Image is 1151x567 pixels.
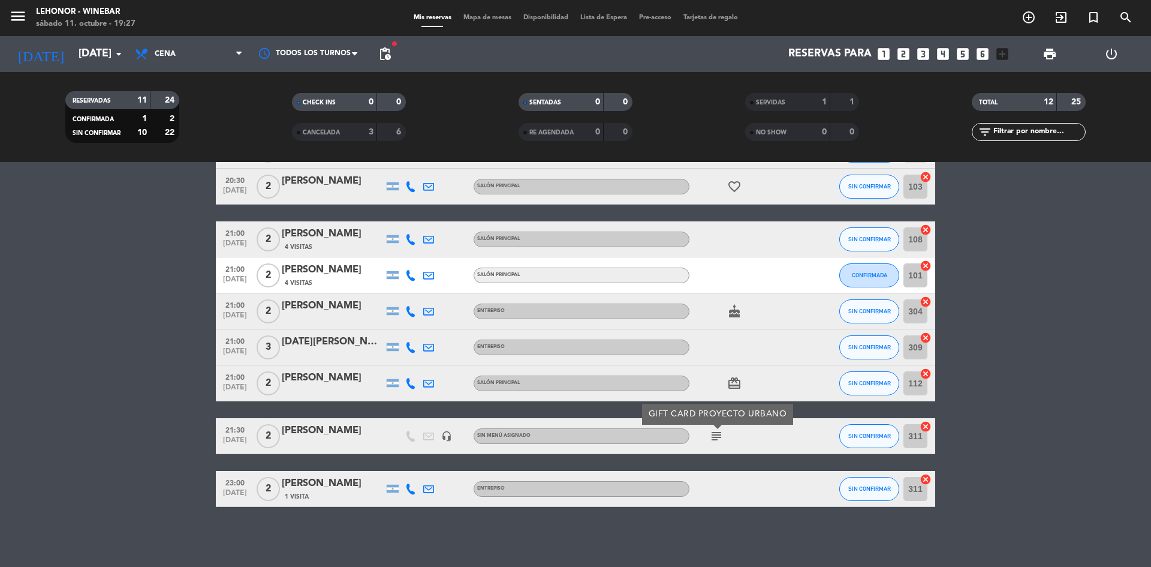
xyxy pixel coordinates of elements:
[1086,10,1101,25] i: turned_in_not
[257,424,280,448] span: 2
[285,278,312,288] span: 4 Visitas
[978,125,992,139] i: filter_list
[979,100,998,106] span: TOTAL
[220,489,250,503] span: [DATE]
[477,236,520,241] span: SALÓN PRINCIPAL
[849,128,857,136] strong: 0
[257,263,280,287] span: 2
[920,473,932,485] i: cancel
[36,18,135,30] div: sábado 11. octubre - 19:27
[9,41,73,67] i: [DATE]
[257,477,280,501] span: 2
[369,128,373,136] strong: 3
[1054,10,1068,25] i: exit_to_app
[848,344,891,350] span: SIN CONFIRMAR
[477,486,505,491] span: ENTREPISO
[282,262,384,278] div: [PERSON_NAME]
[220,298,250,311] span: 21:00
[848,380,891,386] span: SIN CONFIRMAR
[220,275,250,289] span: [DATE]
[529,130,574,136] span: RE AGENDADA
[408,14,457,21] span: Mis reservas
[137,96,147,104] strong: 11
[396,128,403,136] strong: 6
[633,14,677,21] span: Pre-acceso
[477,344,505,349] span: ENTREPISO
[220,475,250,489] span: 23:00
[282,173,384,189] div: [PERSON_NAME]
[848,433,891,439] span: SIN CONFIRMAR
[1080,36,1142,72] div: LOG OUT
[220,187,250,200] span: [DATE]
[822,98,827,106] strong: 1
[574,14,633,21] span: Lista de Espera
[303,100,336,106] span: CHECK INS
[727,376,742,391] i: card_giftcard
[369,98,373,106] strong: 0
[1022,10,1036,25] i: add_circle_outline
[595,98,600,106] strong: 0
[477,308,505,313] span: ENTREPISO
[282,370,384,386] div: [PERSON_NAME]
[517,14,574,21] span: Disponibilidad
[73,130,120,136] span: SIN CONFIRMAR
[220,262,250,275] span: 21:00
[848,183,891,190] span: SIN CONFIRMAR
[920,296,932,308] i: cancel
[170,115,177,123] strong: 2
[992,125,1085,139] input: Filtrar por nombre...
[595,128,600,136] strong: 0
[220,173,250,187] span: 20:30
[839,371,899,395] button: SIN CONFIRMAR
[529,100,561,106] span: SENTADAS
[920,332,932,344] i: cancel
[257,299,280,323] span: 2
[396,98,403,106] strong: 0
[623,128,630,136] strong: 0
[852,272,887,278] span: CONFIRMADA
[477,380,520,385] span: SALÓN PRINCIPAL
[9,7,27,29] button: menu
[282,423,384,439] div: [PERSON_NAME]
[839,227,899,251] button: SIN CONFIRMAR
[1042,47,1057,61] span: print
[257,335,280,359] span: 3
[848,236,891,242] span: SIN CONFIRMAR
[36,6,135,18] div: Lehonor - Winebar
[282,334,384,350] div: [DATE][PERSON_NAME]
[1071,98,1083,106] strong: 25
[709,429,724,443] i: subject
[849,98,857,106] strong: 1
[839,335,899,359] button: SIN CONFIRMAR
[1104,47,1119,61] i: power_settings_new
[165,128,177,137] strong: 22
[137,128,147,137] strong: 10
[727,304,742,319] i: cake
[756,100,785,106] span: SERVIDAS
[220,422,250,436] span: 21:30
[73,116,114,122] span: CONFIRMADA
[112,47,126,61] i: arrow_drop_down
[220,311,250,325] span: [DATE]
[477,184,520,188] span: SALÓN PRINCIPAL
[623,98,630,106] strong: 0
[477,433,531,438] span: Sin menú asignado
[896,46,911,62] i: looks_two
[220,334,250,347] span: 21:00
[378,47,392,61] span: pending_actions
[788,48,872,60] span: Reservas para
[142,115,147,123] strong: 1
[282,226,384,242] div: [PERSON_NAME]
[457,14,517,21] span: Mapa de mesas
[920,421,932,433] i: cancel
[1044,98,1053,106] strong: 12
[9,7,27,25] i: menu
[839,424,899,448] button: SIN CONFIRMAR
[920,224,932,236] i: cancel
[756,130,787,136] span: NO SHOW
[822,128,827,136] strong: 0
[165,96,177,104] strong: 24
[920,260,932,272] i: cancel
[257,371,280,395] span: 2
[876,46,891,62] i: looks_one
